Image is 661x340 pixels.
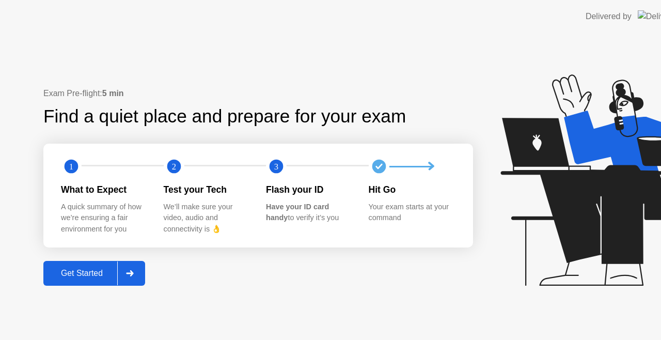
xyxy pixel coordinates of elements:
[61,202,147,235] div: A quick summary of how we’re ensuring a fair environment for you
[61,183,147,196] div: What to Expect
[274,162,278,172] text: 3
[266,203,329,222] b: Have your ID card handy
[171,162,176,172] text: 2
[43,261,145,286] button: Get Started
[369,183,455,196] div: Hit Go
[164,202,250,235] div: We’ll make sure your video, audio and connectivity is 👌
[43,87,473,100] div: Exam Pre-flight:
[266,202,352,224] div: to verify it’s you
[369,202,455,224] div: Your exam starts at your command
[164,183,250,196] div: Test your Tech
[586,10,632,23] div: Delivered by
[69,162,73,172] text: 1
[43,103,407,130] div: Find a quiet place and prepare for your exam
[266,183,352,196] div: Flash your ID
[46,269,117,278] div: Get Started
[102,89,124,98] b: 5 min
